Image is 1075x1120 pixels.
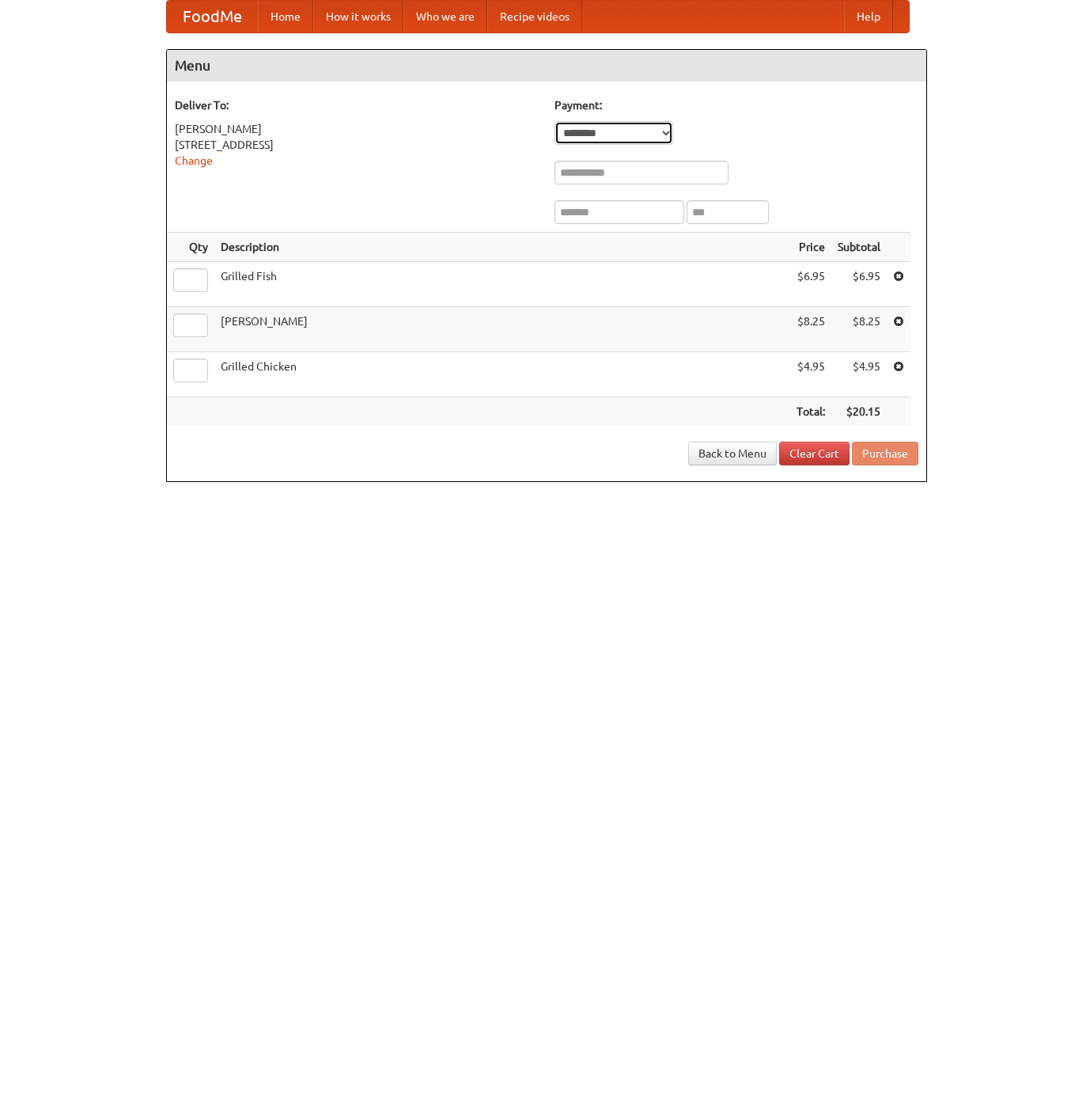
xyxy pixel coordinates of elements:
td: Grilled Chicken [214,352,790,397]
div: [PERSON_NAME] [175,121,539,137]
h5: Deliver To: [175,97,539,113]
th: $20.15 [831,397,887,427]
td: $6.95 [790,262,831,307]
td: $4.95 [790,352,831,397]
a: Back to Menu [688,442,777,465]
a: Who we are [403,1,487,32]
td: $8.25 [790,307,831,352]
a: Home [258,1,313,32]
td: $8.25 [831,307,887,352]
a: How it works [313,1,403,32]
td: $4.95 [831,352,887,397]
a: Change [175,154,213,167]
td: [PERSON_NAME] [214,307,790,352]
a: FoodMe [167,1,258,32]
td: Grilled Fish [214,262,790,307]
th: Qty [167,233,214,262]
th: Description [214,233,790,262]
a: Help [844,1,893,32]
td: $6.95 [831,262,887,307]
a: Recipe videos [487,1,582,32]
button: Purchase [852,442,918,465]
h4: Menu [167,50,926,82]
a: Clear Cart [779,442,850,465]
th: Total: [790,397,831,427]
th: Subtotal [831,233,887,262]
th: Price [790,233,831,262]
div: [STREET_ADDRESS] [175,137,539,153]
h5: Payment: [555,97,918,113]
